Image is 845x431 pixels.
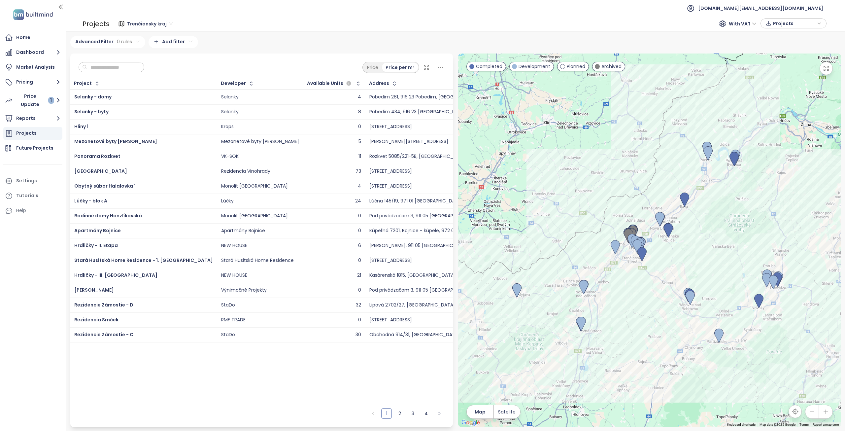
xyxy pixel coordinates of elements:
[221,332,235,338] div: StaDo
[221,317,246,323] div: RMF TRADE
[74,287,114,293] a: [PERSON_NAME]
[221,243,247,249] div: NEW HOUSE
[74,81,92,86] div: Project
[369,228,556,234] div: Kúpeľná 7201, Bojnice - kúpele, 972 01 [GEOGRAPHIC_DATA], [GEOGRAPHIC_DATA]
[16,92,54,109] div: Price Update
[221,94,239,100] div: Selanky
[369,287,529,293] div: Pod privádzačom 3, 911 05 [GEOGRAPHIC_DATA], [GEOGRAPHIC_DATA]
[74,168,127,174] a: [GEOGRAPHIC_DATA]
[476,63,502,70] span: Completed
[307,80,353,88] div: Available Units
[356,302,361,308] div: 32
[74,123,88,130] a: Hliny 1
[74,331,133,338] a: Rezidencie Zámostie - C
[358,287,361,293] div: 0
[519,63,550,70] span: Development
[221,287,267,293] div: Výnimočné Projekty
[74,183,136,189] a: Obytný súbor Halalovka 1
[221,228,265,234] div: Apartmány Bojnice
[358,94,361,100] div: 4
[74,93,112,100] a: Selanky - domy
[358,154,361,160] div: 11
[421,408,431,419] li: 4
[16,63,55,71] div: Market Analysis
[221,81,246,86] div: Developer
[74,138,157,145] a: Mezonetové byty [PERSON_NAME]
[74,257,213,264] span: Stará Husitská Home Residence - 1. [GEOGRAPHIC_DATA]
[369,198,514,204] div: Lúčna 145/19, 971 01 [GEOGRAPHIC_DATA], [GEOGRAPHIC_DATA]
[74,227,121,234] span: Apartmány Bojnice
[368,408,379,419] li: Previous Page
[369,154,518,160] div: Rozkvet 5085/221-5B, [GEOGRAPHIC_DATA], [GEOGRAPHIC_DATA]
[74,302,133,308] span: Rezidencie Zámostie - D
[369,272,571,278] div: Kasárenská 1815, [GEOGRAPHIC_DATA], 911 05 [GEOGRAPHIC_DATA], [GEOGRAPHIC_DATA]
[74,212,142,219] a: Rodinné domy Hanzlíkovská
[368,408,379,419] button: left
[74,108,109,115] span: Selanky - byty
[3,142,62,155] a: Future Projects
[369,258,412,264] div: [STREET_ADDRESS]
[48,97,54,104] div: 1
[3,61,62,74] a: Market Analysis
[74,316,118,323] a: Rezidencia Srnček
[3,189,62,202] a: Tutorials
[74,153,120,160] a: Panorama Rozkvet
[369,168,412,174] div: [STREET_ADDRESS]
[567,63,585,70] span: Planned
[369,109,517,115] div: Pobedim 434, 916 23 [GEOGRAPHIC_DATA], [GEOGRAPHIC_DATA]
[764,18,823,28] div: button
[3,76,62,89] button: Pricing
[221,258,294,264] div: Stará Husitská Home Residence
[601,63,622,70] span: Archived
[357,272,361,278] div: 21
[369,243,521,249] div: [PERSON_NAME], 911 05 [GEOGRAPHIC_DATA], [GEOGRAPHIC_DATA]
[369,183,412,189] div: [STREET_ADDRESS]
[221,124,234,130] div: Kraps
[221,213,288,219] div: Monolit [GEOGRAPHIC_DATA]
[355,168,361,174] div: 73
[149,36,198,48] div: Add filter
[74,272,157,278] a: Hrdličky - III. [GEOGRAPHIC_DATA]
[221,272,247,278] div: NEW HOUSE
[221,198,234,204] div: Lúčky
[83,17,110,30] div: Projects
[369,317,412,323] div: [STREET_ADDRESS]
[221,139,299,145] div: Mezonetové byty [PERSON_NAME]
[773,18,816,28] span: Projects
[221,302,235,308] div: StaDo
[16,144,53,152] div: Future Projects
[369,213,529,219] div: Pod privádzačom 3, 911 05 [GEOGRAPHIC_DATA], [GEOGRAPHIC_DATA]
[355,332,361,338] div: 30
[16,206,26,215] div: Help
[3,174,62,188] a: Settings
[475,408,486,415] span: Map
[3,90,62,110] button: Price Update 1
[460,418,482,427] a: Open this area in Google Maps (opens a new window)
[307,81,343,86] span: Available Units
[74,242,118,249] a: Hrdličky - II. Etapa
[358,124,361,130] div: 0
[358,317,361,323] div: 0
[369,332,576,338] div: Obchodná 914/31, [GEOGRAPHIC_DATA], 911 05 [GEOGRAPHIC_DATA], [GEOGRAPHIC_DATA]
[799,423,809,426] a: Terms (opens in new tab)
[16,192,38,200] div: Tutorials
[494,405,520,418] button: Satelite
[460,418,482,427] img: Google
[394,408,405,419] li: 2
[358,109,361,115] div: 8
[3,31,62,44] a: Home
[3,46,62,59] button: Dashboard
[382,63,418,72] div: Price per m²
[74,198,107,204] a: Lúčky - blok A
[3,127,62,140] a: Projects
